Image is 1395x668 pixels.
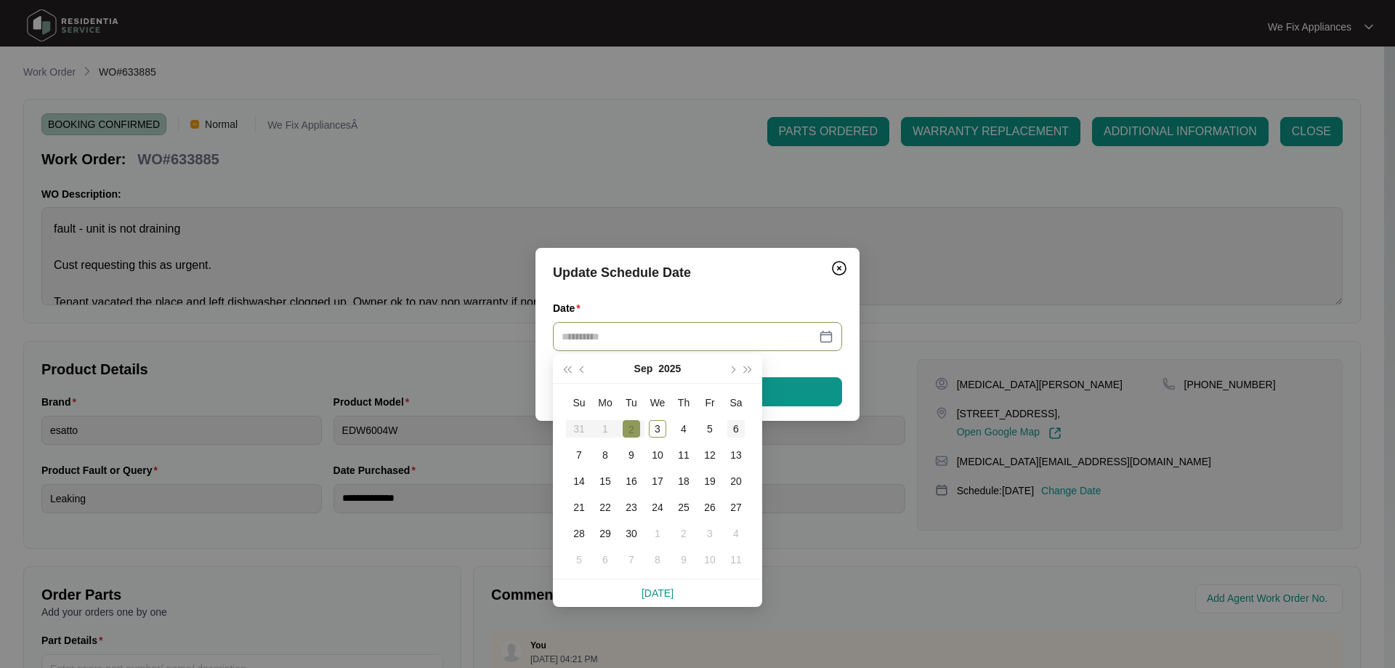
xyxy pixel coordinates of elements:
[675,472,692,490] div: 18
[592,390,618,416] th: Mo
[675,499,692,516] div: 25
[644,416,671,442] td: 2025-09-03
[644,547,671,573] td: 2025-10-08
[723,547,749,573] td: 2025-10-11
[566,520,592,547] td: 2025-09-28
[723,468,749,494] td: 2025-09-20
[597,525,614,542] div: 29
[562,329,816,345] input: Date
[623,499,640,516] div: 23
[623,446,640,464] div: 9
[671,494,697,520] td: 2025-09-25
[566,494,592,520] td: 2025-09-21
[723,494,749,520] td: 2025-09-27
[727,551,745,568] div: 11
[566,468,592,494] td: 2025-09-14
[592,442,618,468] td: 2025-09-08
[597,446,614,464] div: 8
[658,354,681,383] button: 2025
[644,390,671,416] th: We
[649,472,666,490] div: 17
[727,499,745,516] div: 27
[671,547,697,573] td: 2025-10-09
[723,442,749,468] td: 2025-09-13
[570,446,588,464] div: 7
[592,468,618,494] td: 2025-09-15
[644,520,671,547] td: 2025-10-01
[697,442,723,468] td: 2025-09-12
[727,525,745,542] div: 4
[623,472,640,490] div: 16
[566,390,592,416] th: Su
[623,551,640,568] div: 7
[697,390,723,416] th: Fr
[723,390,749,416] th: Sa
[618,547,644,573] td: 2025-10-07
[675,446,692,464] div: 11
[701,551,719,568] div: 10
[649,499,666,516] div: 24
[566,547,592,573] td: 2025-10-05
[671,416,697,442] td: 2025-09-04
[697,468,723,494] td: 2025-09-19
[675,420,692,438] div: 4
[570,525,588,542] div: 28
[671,442,697,468] td: 2025-09-11
[623,525,640,542] div: 30
[570,499,588,516] div: 21
[701,472,719,490] div: 19
[727,446,745,464] div: 13
[592,547,618,573] td: 2025-10-06
[618,390,644,416] th: Tu
[649,446,666,464] div: 10
[697,547,723,573] td: 2025-10-10
[671,520,697,547] td: 2025-10-02
[644,494,671,520] td: 2025-09-24
[675,525,692,542] div: 2
[723,416,749,442] td: 2025-09-06
[830,259,848,277] img: closeCircle
[697,520,723,547] td: 2025-10-03
[675,551,692,568] div: 9
[592,520,618,547] td: 2025-09-29
[618,442,644,468] td: 2025-09-09
[644,468,671,494] td: 2025-09-17
[570,551,588,568] div: 5
[618,468,644,494] td: 2025-09-16
[644,442,671,468] td: 2025-09-10
[697,494,723,520] td: 2025-09-26
[723,520,749,547] td: 2025-10-04
[634,354,653,383] button: Sep
[618,520,644,547] td: 2025-09-30
[642,587,674,599] a: [DATE]
[649,420,666,438] div: 3
[597,551,614,568] div: 6
[570,472,588,490] div: 14
[553,262,842,283] div: Update Schedule Date
[592,494,618,520] td: 2025-09-22
[701,420,719,438] div: 5
[701,525,719,542] div: 3
[697,416,723,442] td: 2025-09-05
[701,446,719,464] div: 12
[597,472,614,490] div: 15
[727,420,745,438] div: 6
[553,301,586,315] label: Date
[671,390,697,416] th: Th
[701,499,719,516] div: 26
[649,551,666,568] div: 8
[566,442,592,468] td: 2025-09-07
[828,257,851,280] button: Close
[597,499,614,516] div: 22
[671,468,697,494] td: 2025-09-18
[649,525,666,542] div: 1
[727,472,745,490] div: 20
[618,494,644,520] td: 2025-09-23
